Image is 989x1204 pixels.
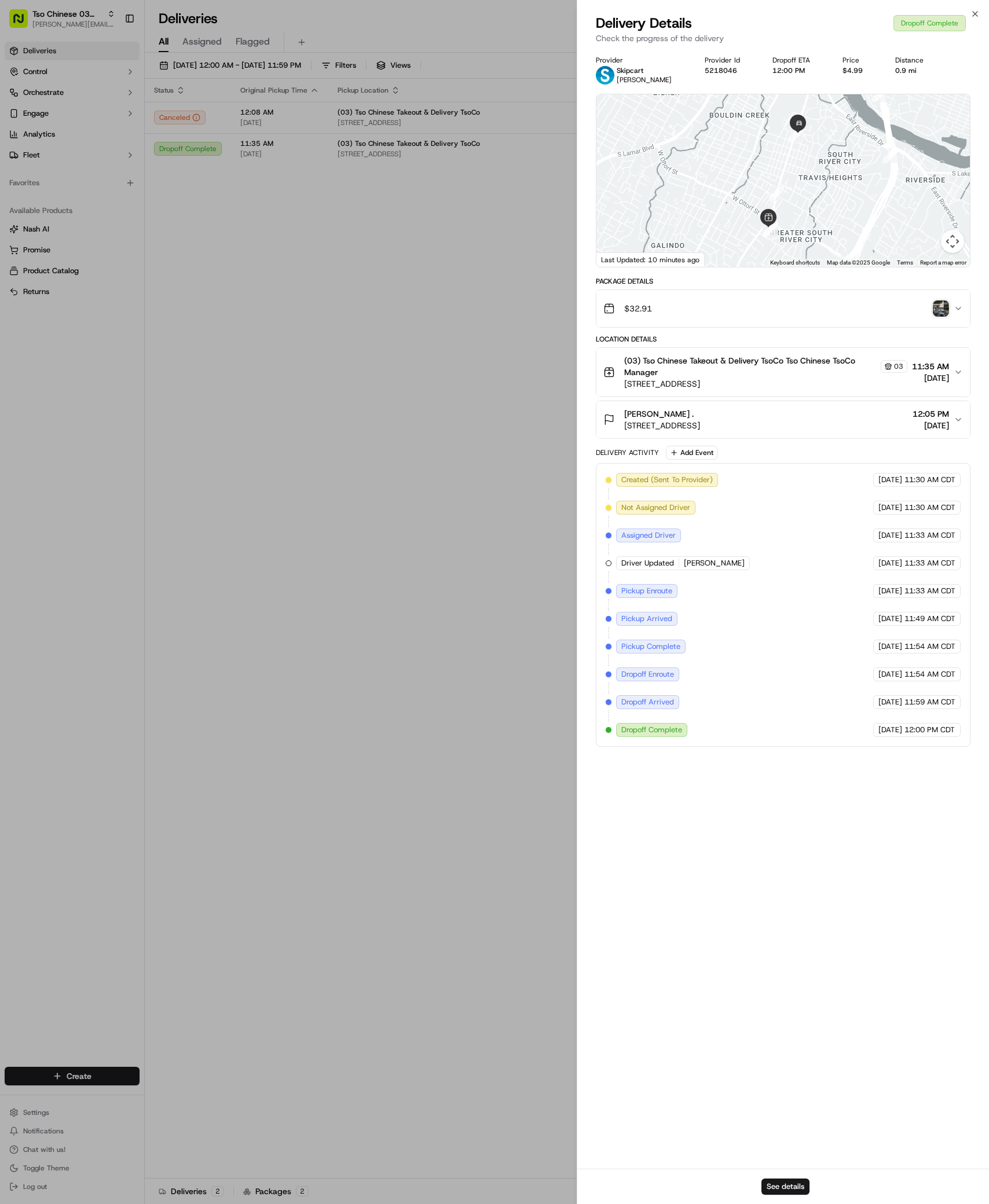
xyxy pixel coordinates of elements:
[197,114,211,128] button: Start new chat
[763,222,778,237] div: 8
[621,502,690,513] span: Not Assigned Driver
[596,401,970,438] button: [PERSON_NAME] .[STREET_ADDRESS]12:05 PM[DATE]
[82,287,140,296] a: Powered byPylon
[841,251,856,266] div: 7
[96,179,100,189] span: •
[52,122,159,131] div: We're available if you need us!
[882,148,898,163] div: 6
[52,111,190,122] div: Start new chat
[621,530,676,541] span: Assigned Driver
[878,697,902,707] span: [DATE]
[878,475,902,485] span: [DATE]
[621,725,682,735] span: Dropoff Complete
[872,87,887,102] div: 5
[115,287,140,296] span: Pylon
[7,254,93,275] a: 📗Knowledge Base
[596,14,692,32] span: Delivery Details
[912,372,949,384] span: [DATE]
[895,66,937,75] div: 0.9 mi
[98,260,107,269] div: 💻
[596,32,970,44] p: Check the progress of the delivery
[624,355,878,378] span: (03) Tso Chinese Takeout & Delivery TsoCo Tso Chinese TsoCo Manager
[878,725,902,735] span: [DATE]
[843,66,877,75] div: $4.99
[770,259,820,267] button: Keyboard shortcuts
[920,259,966,266] a: Report a map error
[596,290,970,327] button: $32.91photo_proof_of_delivery image
[12,168,30,187] img: Charles Folsom
[617,66,672,75] p: Skipcart
[894,362,903,371] span: 03
[878,669,902,680] span: [DATE]
[617,75,672,85] span: [PERSON_NAME]
[12,150,78,160] div: Past conversations
[30,75,208,87] input: Got a question? Start typing here...
[155,211,159,220] span: •
[596,252,705,267] div: Last Updated: 10 minutes ago
[624,378,907,390] span: [STREET_ADDRESS]
[621,586,672,596] span: Pickup Enroute
[596,277,970,286] div: Package Details
[878,502,902,513] span: [DATE]
[596,56,686,65] div: Provider
[878,558,902,568] span: [DATE]
[12,111,32,131] img: 1736555255976-a54dd68f-1ca7-489b-9aae-adbdc363a1c4
[23,180,32,189] img: 1736555255976-a54dd68f-1ca7-489b-9aae-adbdc363a1c4
[763,221,778,236] div: 9
[596,348,970,397] button: (03) Tso Chinese Takeout & Delivery TsoCo Tso Chinese TsoCo Manager03[STREET_ADDRESS]11:35 AM[DATE]
[596,66,614,85] img: profile_skipcart_partner.png
[878,641,902,652] span: [DATE]
[897,259,913,266] a: Terms (opens in new tab)
[621,697,674,707] span: Dropoff Arrived
[904,614,955,624] span: 11:49 AM CDT
[913,420,949,431] span: [DATE]
[180,148,211,162] button: See all
[93,254,191,275] a: 💻API Documentation
[12,46,211,65] p: Welcome 👋
[24,111,45,131] img: 8571987876998_91fb9ceb93ad5c398215_72.jpg
[941,230,964,253] button: Map camera controls
[161,211,185,220] span: [DATE]
[904,502,955,513] span: 11:30 AM CDT
[904,558,955,568] span: 11:33 AM CDT
[36,211,152,220] span: [PERSON_NAME] (Store Manager)
[772,56,824,65] div: Dropoff ETA
[895,56,937,65] div: Distance
[621,558,674,568] span: Driver Updated
[904,530,955,541] span: 11:33 AM CDT
[599,252,638,267] a: Open this area in Google Maps (opens a new window)
[596,448,659,457] div: Delivery Activity
[666,446,717,460] button: Add Event
[23,259,89,270] span: Knowledge Base
[904,697,955,707] span: 11:59 AM CDT
[621,475,713,485] span: Created (Sent To Provider)
[12,200,30,218] img: Antonia (Store Manager)
[878,614,902,624] span: [DATE]
[596,335,970,344] div: Location Details
[109,259,186,270] span: API Documentation
[878,530,902,541] span: [DATE]
[624,303,652,314] span: $32.91
[624,408,694,420] span: [PERSON_NAME] .
[904,586,955,596] span: 11:33 AM CDT
[772,66,824,75] div: 12:00 PM
[12,260,21,269] div: 📗
[684,558,745,568] span: [PERSON_NAME]
[761,1179,809,1195] button: See details
[904,641,955,652] span: 11:54 AM CDT
[102,179,126,189] span: [DATE]
[843,56,877,65] div: Price
[913,408,949,420] span: 12:05 PM
[705,66,737,75] button: 5218046
[878,586,902,596] span: [DATE]
[769,186,784,201] div: 10
[36,179,94,189] span: [PERSON_NAME]
[904,669,955,680] span: 11:54 AM CDT
[788,127,803,142] div: 11
[827,259,890,266] span: Map data ©2025 Google
[904,475,955,485] span: 11:30 AM CDT
[933,300,949,317] img: photo_proof_of_delivery image
[624,420,700,431] span: [STREET_ADDRESS]
[621,669,674,680] span: Dropoff Enroute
